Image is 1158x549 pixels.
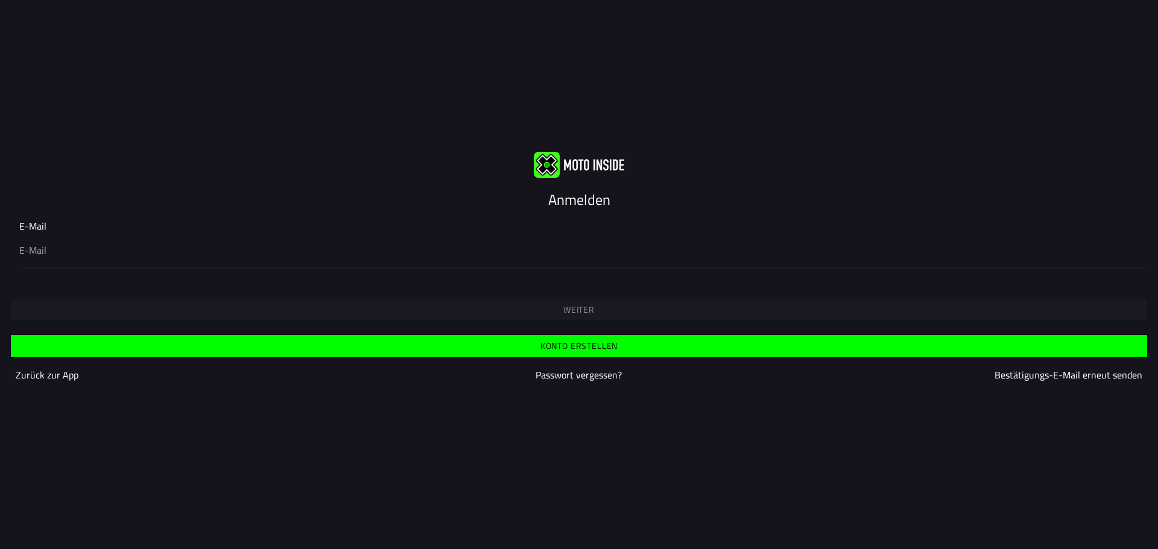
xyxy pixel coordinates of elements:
a: Bestätigungs-E-Mail erneut senden [995,368,1142,382]
input: E-Mail [19,243,1139,257]
ion-button: Konto erstellen [11,335,1147,357]
ion-text: Anmelden [548,189,610,210]
a: Zurück zur App [16,368,78,382]
a: Passwort vergessen? [536,368,622,382]
ion-input: E-Mail [19,219,1139,267]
